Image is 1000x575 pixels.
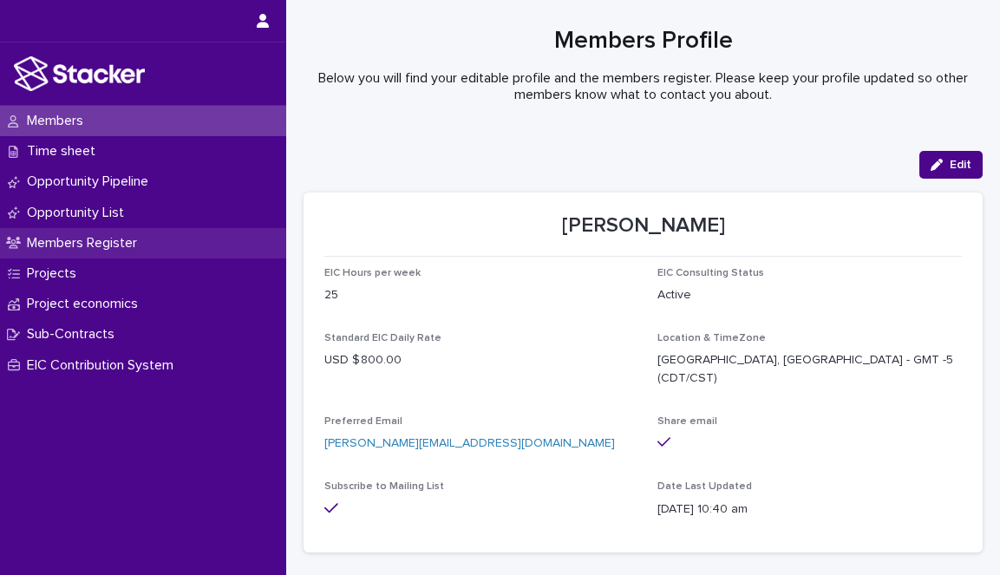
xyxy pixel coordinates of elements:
p: Members Register [20,235,151,252]
p: 25 [324,286,644,304]
span: Preferred Email [324,416,402,427]
p: USD $ 800.00 [324,351,644,369]
img: stacker-logo-white.png [14,56,145,91]
p: [PERSON_NAME] [324,213,962,238]
span: Edit [950,159,971,171]
button: Edit [919,151,983,179]
span: Location & TimeZone [657,333,766,343]
span: Standard EIC Daily Rate [324,333,441,343]
span: Subscribe to Mailing List [324,481,444,492]
p: Opportunity List [20,205,138,221]
a: [PERSON_NAME][EMAIL_ADDRESS][DOMAIN_NAME] [324,437,615,449]
p: Time sheet [20,143,109,160]
h1: Members Profile [304,27,983,56]
span: Share email [657,416,717,427]
p: Members [20,113,97,129]
p: [GEOGRAPHIC_DATA], [GEOGRAPHIC_DATA] - GMT -5 (CDT/CST) [657,351,977,388]
p: Opportunity Pipeline [20,173,162,190]
span: Date Last Updated [657,481,752,492]
p: Sub-Contracts [20,326,128,343]
p: Active [657,286,977,304]
p: EIC Contribution System [20,357,187,374]
p: Projects [20,265,90,282]
p: Below you will find your editable profile and the members register. Please keep your profile upda... [304,70,983,103]
p: [DATE] 10:40 am [657,500,977,519]
p: Project economics [20,296,152,312]
span: EIC Consulting Status [657,268,764,278]
span: EIC Hours per week [324,268,421,278]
